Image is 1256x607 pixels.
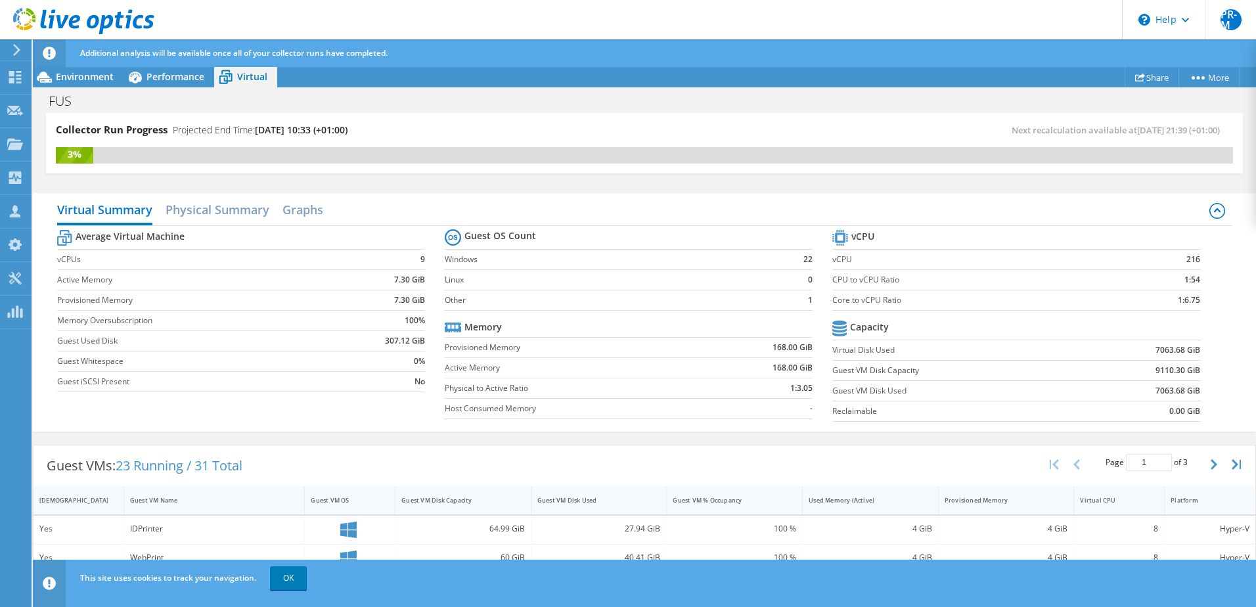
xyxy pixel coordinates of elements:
div: 4 GiB [945,551,1068,565]
div: 100 % [673,551,796,565]
label: Physical to Active Ratio [445,382,706,395]
span: Virtual [237,70,267,83]
h2: Physical Summary [166,196,269,223]
b: Average Virtual Machine [76,230,185,243]
a: Share [1125,67,1179,87]
div: Guest VM Name [130,496,283,505]
div: 27.94 GiB [537,522,661,536]
label: Provisioned Memory [445,341,706,354]
label: Active Memory [445,361,706,374]
b: Guest OS Count [464,229,536,242]
label: Linux [445,273,779,286]
a: More [1178,67,1240,87]
label: Memory Oversubscription [57,314,337,327]
b: 22 [803,253,813,266]
span: Page of [1106,454,1188,471]
b: 0% [414,355,425,368]
b: 7063.68 GiB [1155,344,1200,357]
span: This site uses cookies to track your navigation. [80,572,256,583]
b: 1:6.75 [1178,294,1200,307]
b: 307.12 GiB [385,334,425,348]
div: 4 GiB [809,522,932,536]
b: No [415,375,425,388]
a: OK [270,566,307,590]
span: 3 [1183,457,1188,468]
div: 4 GiB [809,551,932,565]
label: Windows [445,253,779,266]
b: 168.00 GiB [773,361,813,374]
div: Guest VMs: [34,445,256,486]
div: Used Memory (Active) [809,496,916,505]
h2: Virtual Summary [57,196,152,225]
b: 9110.30 GiB [1155,364,1200,377]
label: Reclaimable [832,405,1081,418]
div: Guest VM % Occupancy [673,496,780,505]
span: Performance [146,70,204,83]
label: Guest VM Disk Used [832,384,1081,397]
div: WebPrint [130,551,299,565]
label: Host Consumed Memory [445,402,706,415]
b: 100% [405,314,425,327]
b: Capacity [850,321,889,334]
div: 3% [56,147,93,162]
label: Core to vCPU Ratio [832,294,1116,307]
div: Yes [39,551,118,565]
b: vCPU [851,230,874,243]
label: Guest Used Disk [57,334,337,348]
div: Yes [39,522,118,536]
h4: Projected End Time: [173,123,348,137]
label: Other [445,294,779,307]
div: Guest VM Disk Capacity [401,496,509,505]
span: Next recalculation available at [1012,124,1226,136]
label: Guest iSCSI Present [57,375,337,388]
label: Provisioned Memory [57,294,337,307]
b: 1:3.05 [790,382,813,395]
div: 40.41 GiB [537,551,661,565]
h2: Graphs [282,196,323,223]
b: 168.00 GiB [773,341,813,354]
div: Guest VM Disk Used [537,496,645,505]
label: CPU to vCPU Ratio [832,273,1116,286]
input: jump to page [1126,454,1172,471]
div: 4 GiB [945,522,1068,536]
span: 23 Running / 31 Total [116,457,242,474]
div: 8 [1080,551,1158,565]
label: Virtual Disk Used [832,344,1081,357]
label: vCPU [832,253,1116,266]
div: 100 % [673,522,796,536]
div: 60 GiB [401,551,525,565]
b: 0.00 GiB [1169,405,1200,418]
div: IDPrinter [130,522,299,536]
b: 1 [808,294,813,307]
b: 1:54 [1184,273,1200,286]
b: Memory [464,321,502,334]
label: vCPUs [57,253,337,266]
div: Provisioned Memory [945,496,1052,505]
b: 7.30 GiB [394,294,425,307]
div: [DEMOGRAPHIC_DATA] [39,496,102,505]
svg: \n [1138,14,1150,26]
div: 64.99 GiB [401,522,525,536]
div: 8 [1080,522,1158,536]
b: 0 [808,273,813,286]
b: 9 [420,253,425,266]
b: 7.30 GiB [394,273,425,286]
label: Guest VM Disk Capacity [832,364,1081,377]
div: Virtual CPU [1080,496,1142,505]
h1: FUS [43,94,92,108]
span: [DATE] 21:39 (+01:00) [1137,124,1220,136]
div: Hyper-V [1171,551,1249,565]
b: 7063.68 GiB [1155,384,1200,397]
span: [DATE] 10:33 (+01:00) [255,124,348,136]
label: Active Memory [57,273,337,286]
label: Guest Whitespace [57,355,337,368]
b: 216 [1186,253,1200,266]
div: Platform [1171,496,1234,505]
div: Hyper-V [1171,522,1249,536]
span: Environment [56,70,114,83]
span: PR-M [1221,9,1242,30]
span: Additional analysis will be available once all of your collector runs have completed. [80,47,388,58]
div: Guest VM OS [311,496,373,505]
b: - [810,402,813,415]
